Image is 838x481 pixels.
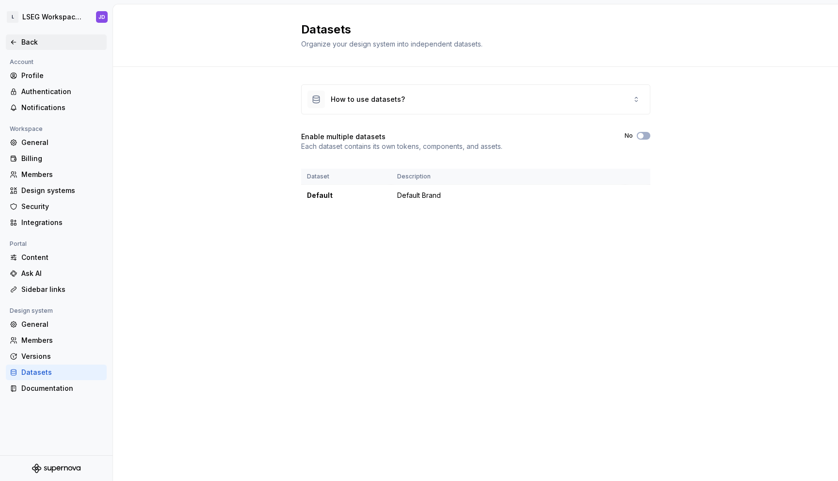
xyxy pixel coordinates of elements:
div: Design systems [21,186,103,195]
a: Authentication [6,84,107,99]
div: Account [6,56,37,68]
a: Members [6,333,107,348]
label: No [625,132,633,140]
div: Security [21,202,103,211]
a: Sidebar links [6,282,107,297]
div: Authentication [21,87,103,96]
a: Security [6,199,107,214]
a: Profile [6,68,107,83]
div: Ask AI [21,269,103,278]
div: Versions [21,352,103,361]
div: How to use datasets? [331,95,405,104]
div: Datasets [21,368,103,377]
a: Datasets [6,365,107,380]
div: Notifications [21,103,103,112]
svg: Supernova Logo [32,464,81,473]
div: Workspace [6,123,47,135]
a: Content [6,250,107,265]
td: Default Brand [391,185,625,207]
a: General [6,135,107,150]
div: L [7,11,18,23]
div: Content [21,253,103,262]
div: Portal [6,238,31,250]
span: Organize your design system into independent datasets. [301,40,483,48]
div: Profile [21,71,103,80]
a: Integrations [6,215,107,230]
a: Billing [6,151,107,166]
th: Description [391,169,625,185]
div: General [21,320,103,329]
a: Back [6,34,107,50]
p: Each dataset contains its own tokens, components, and assets. [301,142,502,151]
a: Documentation [6,381,107,396]
div: Design system [6,305,57,317]
a: Notifications [6,100,107,115]
div: Integrations [21,218,103,227]
div: Members [21,336,103,345]
a: Design systems [6,183,107,198]
a: General [6,317,107,332]
div: Billing [21,154,103,163]
a: Members [6,167,107,182]
h2: Datasets [301,22,639,37]
div: Documentation [21,384,103,393]
a: Ask AI [6,266,107,281]
a: Versions [6,349,107,364]
div: JD [98,13,105,21]
button: LLSEG Workspace Design SystemJD [2,6,111,28]
div: Default [307,191,386,200]
th: Dataset [301,169,391,185]
h4: Enable multiple datasets [301,132,386,142]
div: General [21,138,103,147]
div: LSEG Workspace Design System [22,12,84,22]
div: Sidebar links [21,285,103,294]
div: Members [21,170,103,179]
div: Back [21,37,103,47]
